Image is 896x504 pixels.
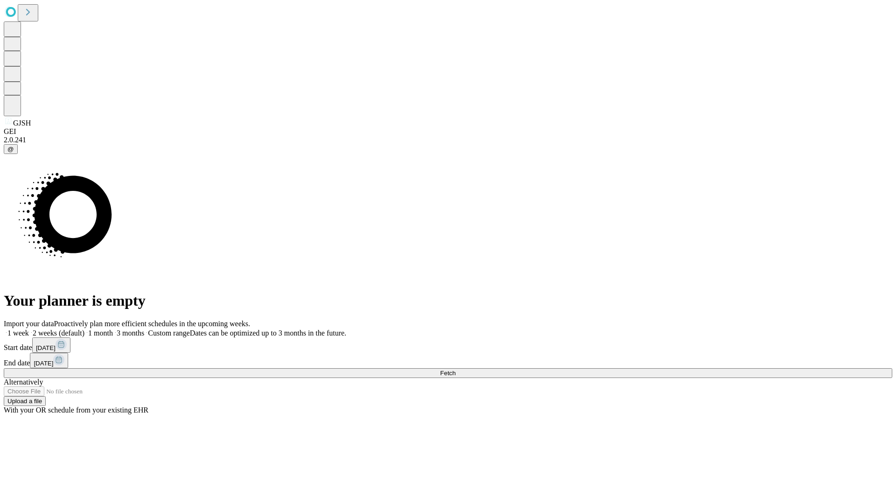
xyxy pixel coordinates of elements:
button: @ [4,144,18,154]
span: 2 weeks (default) [33,329,84,337]
span: 1 month [88,329,113,337]
div: GEI [4,127,892,136]
div: 2.0.241 [4,136,892,144]
div: Start date [4,337,892,353]
button: Upload a file [4,396,46,406]
button: [DATE] [32,337,70,353]
span: With your OR schedule from your existing EHR [4,406,148,414]
span: GJSH [13,119,31,127]
span: Import your data [4,320,54,328]
span: [DATE] [34,360,53,367]
span: 1 week [7,329,29,337]
button: Fetch [4,368,892,378]
span: 3 months [117,329,144,337]
span: Alternatively [4,378,43,386]
h1: Your planner is empty [4,292,892,309]
span: Fetch [440,370,455,377]
span: Custom range [148,329,189,337]
div: End date [4,353,892,368]
span: Dates can be optimized up to 3 months in the future. [190,329,346,337]
span: [DATE] [36,344,56,351]
button: [DATE] [30,353,68,368]
span: Proactively plan more efficient schedules in the upcoming weeks. [54,320,250,328]
span: @ [7,146,14,153]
